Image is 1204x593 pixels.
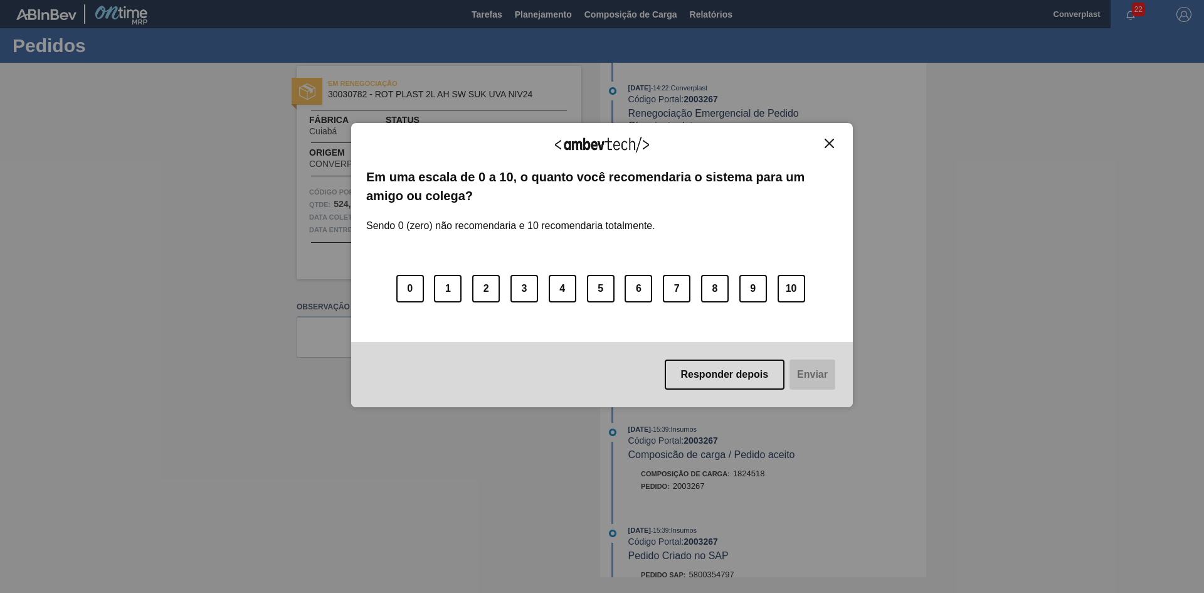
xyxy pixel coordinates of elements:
[555,137,649,152] img: Logo Ambevtech
[587,275,615,302] button: 5
[366,168,838,206] label: Em uma escala de 0 a 10, o quanto você recomendaria o sistema para um amigo ou colega?
[549,275,576,302] button: 4
[663,275,690,302] button: 7
[821,138,838,149] button: Close
[472,275,500,302] button: 2
[625,275,652,302] button: 6
[739,275,767,302] button: 9
[510,275,538,302] button: 3
[366,205,655,232] label: Sendo 0 (zero) não recomendaria e 10 recomendaria totalmente.
[778,275,805,302] button: 10
[701,275,729,302] button: 8
[665,360,785,390] button: Responder depois
[825,139,834,148] img: Close
[434,275,462,302] button: 1
[396,275,424,302] button: 0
